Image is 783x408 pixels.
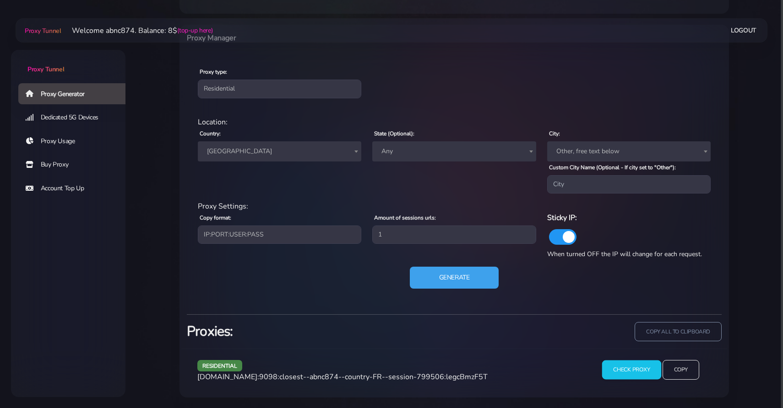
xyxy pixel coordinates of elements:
[192,117,716,128] div: Location:
[11,50,125,74] a: Proxy Tunnel
[374,129,414,138] label: State (Optional):
[553,145,705,158] span: Other, free text below
[23,23,61,38] a: Proxy Tunnel
[18,154,133,175] a: Buy Proxy
[192,201,716,212] div: Proxy Settings:
[547,250,702,258] span: When turned OFF the IP will change for each request.
[198,141,361,161] span: France
[203,145,356,158] span: France
[18,83,133,104] a: Proxy Generator
[549,129,560,138] label: City:
[200,214,231,222] label: Copy format:
[27,65,64,74] span: Proxy Tunnel
[547,175,711,193] input: City
[18,178,133,199] a: Account Top Up
[602,360,661,379] input: Check Proxy
[18,131,133,152] a: Proxy Usage
[549,163,676,172] label: Custom City Name (Optional - If city set to "Other"):
[25,27,61,35] span: Proxy Tunnel
[635,322,722,342] input: copy all to clipboard
[187,322,449,341] h3: Proxies:
[739,364,772,397] iframe: Webchat Widget
[374,214,436,222] label: Amount of sessions urls:
[731,22,756,39] a: Logout
[547,141,711,161] span: Other, free text below
[547,212,711,224] h6: Sticky IP:
[197,372,488,382] span: [DOMAIN_NAME]:9098:closest--abnc874--country-FR--session-799506:legcBmzF5T
[18,107,133,128] a: Dedicated 5G Devices
[197,360,242,371] span: residential
[200,68,227,76] label: Proxy type:
[378,145,530,158] span: Any
[177,26,212,35] a: (top-up here)
[61,25,212,36] li: Welcome abnc874. Balance: 8$
[200,129,221,138] label: Country:
[372,141,536,161] span: Any
[663,360,699,380] input: Copy
[410,267,499,289] button: Generate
